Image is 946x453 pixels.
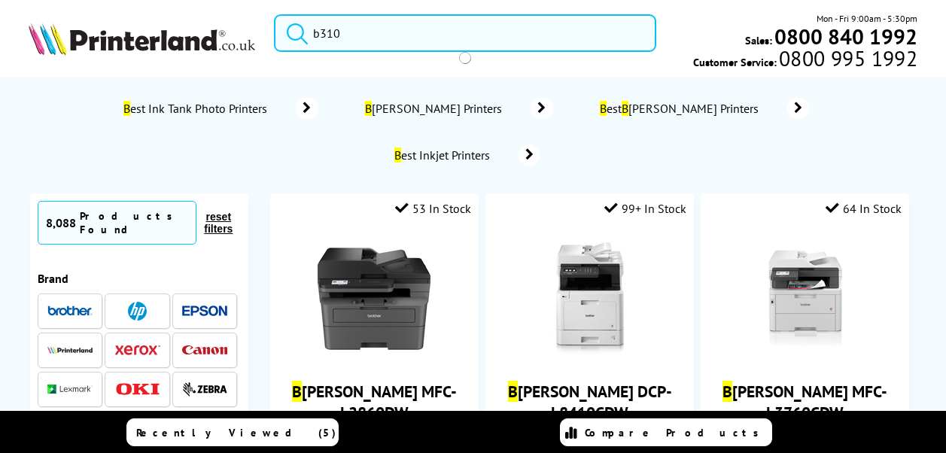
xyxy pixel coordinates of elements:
[29,23,255,55] img: Printerland Logo
[196,210,241,236] button: reset filters
[722,381,887,423] a: B[PERSON_NAME] MFC-L3760CDW
[693,51,917,69] span: Customer Service:
[136,426,336,439] span: Recently Viewed (5)
[292,381,457,423] a: B[PERSON_NAME] MFC-L2860DW
[745,33,772,47] span: Sales:
[772,29,917,44] a: 0800 840 1992
[115,383,160,396] img: OKI
[395,201,471,216] div: 53 In Stock
[363,98,553,119] a: B[PERSON_NAME] Printers
[817,11,917,26] span: Mon - Fri 9:00am - 5:30pm
[600,101,607,116] mark: B
[560,418,772,446] a: Compare Products
[47,346,93,354] img: Printerland
[274,14,656,52] input: Search product or
[38,271,68,286] span: Brand
[391,144,540,166] a: Best Inkjet Printers
[826,201,902,216] div: 64 In Stock
[122,101,274,116] span: est Ink Tank Photo Printers
[126,418,339,446] a: Recently Viewed (5)
[47,385,93,394] img: Lexmark
[534,242,646,355] img: DCP-L8410CDW-FRONT-small.jpg
[394,147,401,163] mark: B
[182,382,227,397] img: Zebra
[182,345,227,355] img: Canon
[80,209,188,236] div: Products Found
[365,101,372,116] mark: B
[598,98,810,119] a: BestB[PERSON_NAME] Printers
[585,426,767,439] span: Compare Products
[391,147,496,163] span: est Inkjet Printers
[292,381,302,402] mark: B
[123,101,130,116] mark: B
[508,381,518,402] mark: B
[774,23,917,50] b: 0800 840 1992
[122,98,318,119] a: Best Ink Tank Photo Printers
[29,23,255,58] a: Printerland Logo
[777,51,917,65] span: 0800 995 1992
[128,302,147,321] img: HP
[318,242,430,355] img: brother-MFC-L2860DW-front-small.jpg
[622,101,628,116] mark: B
[182,306,227,317] img: Epson
[47,306,93,316] img: Brother
[722,381,732,402] mark: B
[749,242,862,355] img: brother-MFC-L3760CDW-front-small.jpg
[46,215,76,230] span: 8,088
[363,101,509,116] span: [PERSON_NAME] Printers
[598,101,765,116] span: est [PERSON_NAME] Printers
[115,345,160,355] img: Xerox
[508,381,672,423] a: B[PERSON_NAME] DCP-L8410CDW
[604,201,686,216] div: 99+ In Stock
